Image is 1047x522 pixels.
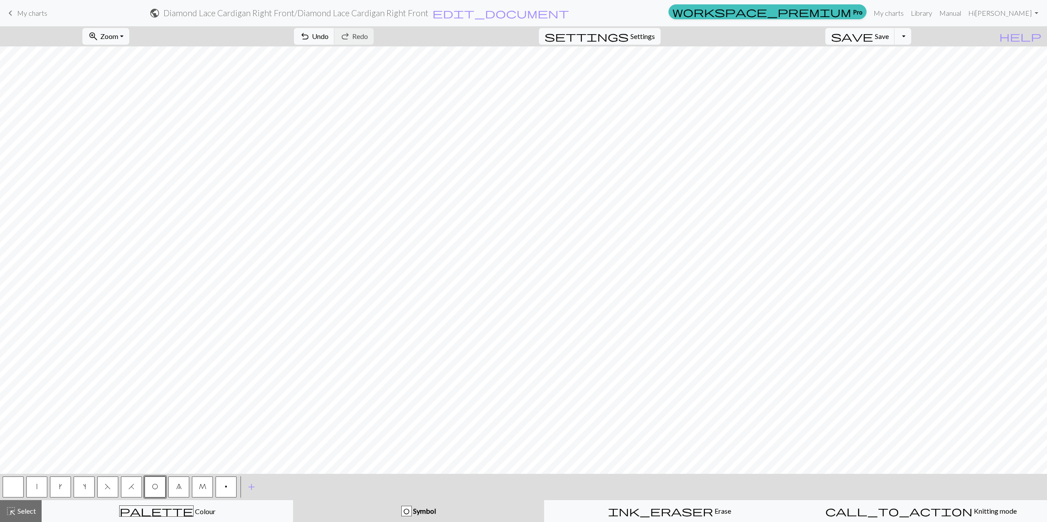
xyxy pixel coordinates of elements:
span: call_to_action [825,505,973,517]
button: 8 [168,476,189,497]
button: k [50,476,71,497]
span: Undo [312,32,329,40]
span: right leaning increase [59,483,62,490]
a: Pro [669,4,867,19]
button: Colour [42,500,293,522]
button: p [216,476,237,497]
span: slip stitch [36,483,37,490]
span: ssk [105,483,111,490]
span: zoom_in [88,30,99,42]
i: Settings [545,31,629,42]
span: Knitting mode [973,507,1017,515]
span: edit_document [432,7,569,19]
button: Knitting mode [796,500,1047,522]
span: help [999,30,1041,42]
span: increase one left leaning [83,483,86,490]
button: s [74,476,95,497]
div: O [402,506,411,517]
button: Erase [544,500,796,522]
button: O Symbol [293,500,544,522]
button: M [192,476,213,497]
a: My charts [870,4,907,22]
span: undo [300,30,310,42]
span: add [246,481,257,493]
button: Zoom [82,28,129,45]
span: keyboard_arrow_left [5,7,16,19]
span: highlight_alt [6,505,16,517]
button: O [145,476,166,497]
button: SettingsSettings [539,28,661,45]
span: k2tog [128,483,134,490]
span: save [831,30,873,42]
span: Select [16,507,36,515]
span: Save [875,32,889,40]
span: decrease 3 [176,483,182,490]
span: workspace_premium [672,6,851,18]
span: Settings [630,31,655,42]
span: Colour [194,507,216,515]
h2: Diamond Lace Cardigan Right Front / Diamond Lace Cardigan Right Front [163,8,428,18]
a: My charts [5,6,47,21]
button: H [121,476,142,497]
button: Undo [294,28,335,45]
span: m1 [199,483,206,490]
button: F [97,476,118,497]
span: Zoom [100,32,118,40]
span: yo [152,483,158,490]
span: ink_eraser [608,505,713,517]
span: settings [545,30,629,42]
span: Symbol [412,507,436,515]
button: | [26,476,47,497]
a: Library [907,4,936,22]
span: palette [120,505,193,517]
span: purl [225,483,227,490]
span: public [149,7,160,19]
span: Erase [713,507,731,515]
a: Hi[PERSON_NAME] [965,4,1042,22]
a: Manual [936,4,965,22]
button: Save [825,28,895,45]
span: My charts [17,9,47,17]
